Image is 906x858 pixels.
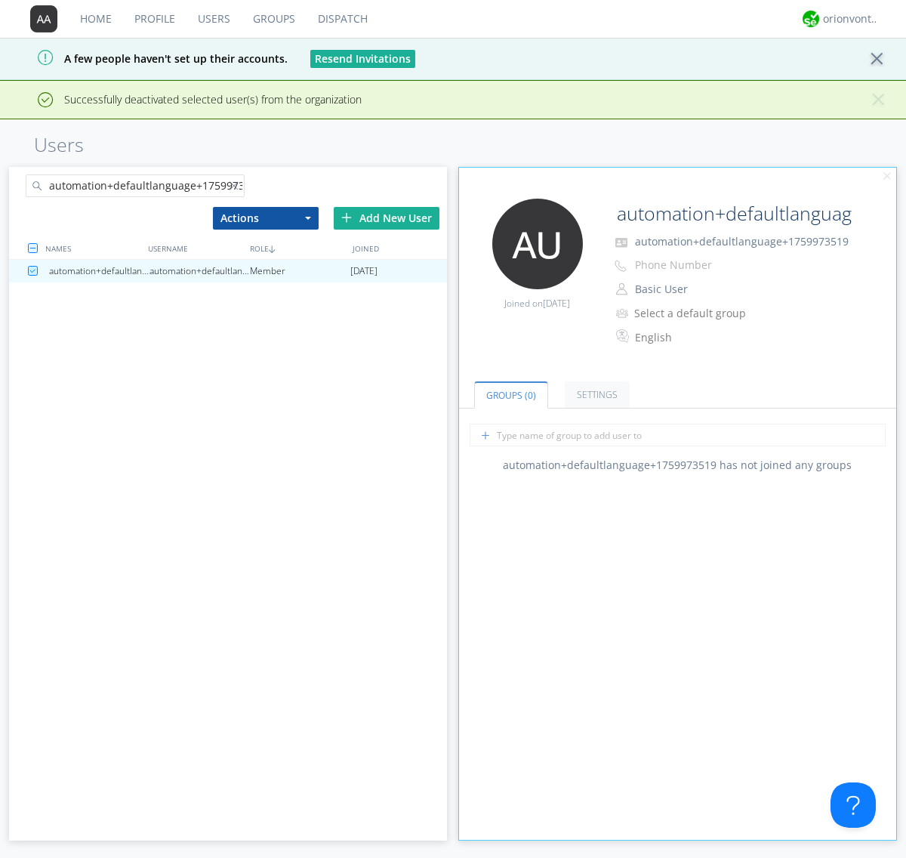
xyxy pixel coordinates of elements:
[334,207,439,230] div: Add New User
[144,237,246,259] div: USERNAME
[310,50,415,68] button: Resend Invitations
[349,237,451,259] div: JOINED
[459,458,897,473] div: automation+defaultlanguage+1759973519 has not joined any groups
[830,782,876,828] iframe: Toggle Customer Support
[474,381,548,409] a: Groups (0)
[630,279,781,300] button: Basic User
[149,260,250,282] div: automation+defaultlanguage+1759973519
[341,212,352,223] img: plus.svg
[213,207,319,230] button: Actions
[350,260,377,282] span: [DATE]
[246,237,348,259] div: ROLE
[11,51,288,66] span: A few people haven't set up their accounts.
[823,11,880,26] div: orionvontas+atlas+automation+org2
[470,424,886,446] input: Type name of group to add user to
[42,237,143,259] div: NAMES
[49,260,149,282] div: automation+defaultlanguage+1759973519
[615,260,627,272] img: phone-outline.svg
[882,171,892,182] img: cancel.svg
[9,260,447,282] a: automation+defaultlanguage+1759973519automation+defaultlanguage+1759973519Member[DATE]
[26,174,245,197] input: Search users
[635,234,849,248] span: automation+defaultlanguage+1759973519
[616,283,627,295] img: person-outline.svg
[616,327,631,345] img: In groups with Translation enabled, this user's messages will be automatically translated to and ...
[611,199,855,229] input: Name
[11,92,362,106] span: Successfully deactivated selected user(s) from the organization
[30,5,57,32] img: 373638.png
[565,381,630,408] a: Settings
[634,306,760,321] div: Select a default group
[616,303,630,323] img: icon-alert-users-thin-outline.svg
[492,199,583,289] img: 373638.png
[504,297,570,310] span: Joined on
[803,11,819,27] img: 29d36aed6fa347d5a1537e7736e6aa13
[635,330,761,345] div: English
[543,297,570,310] span: [DATE]
[250,260,350,282] div: Member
